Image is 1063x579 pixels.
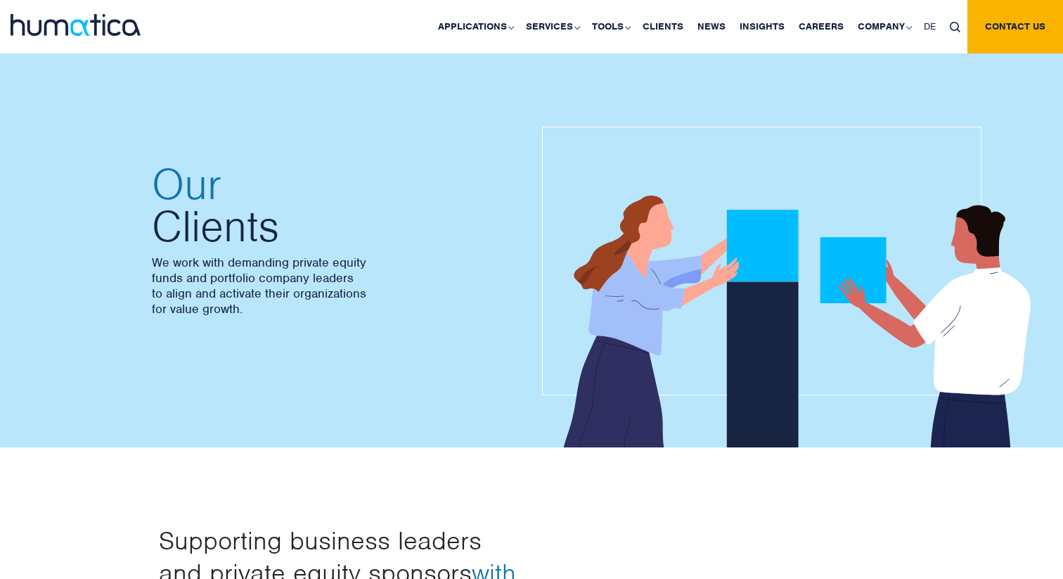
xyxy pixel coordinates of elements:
span: Our [152,163,517,205]
img: search_icon [950,22,960,32]
h2: Clients [152,163,517,248]
img: about_banner1 [542,127,1048,450]
p: We work with demanding private equity funds and portfolio company leaders to align and activate t... [152,255,517,317]
span: DE [924,20,936,32]
img: logo [11,14,141,36]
